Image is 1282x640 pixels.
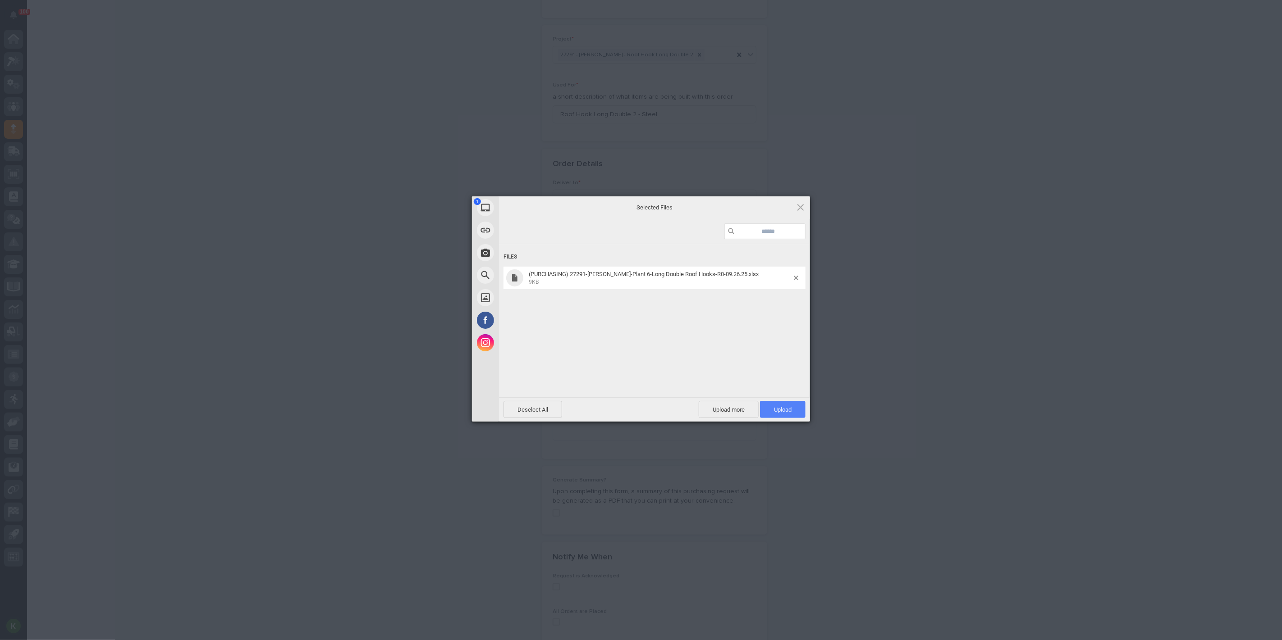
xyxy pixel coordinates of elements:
span: (PURCHASING) 27291-Brinkley RV-Plant 6-Long Double Roof Hooks-R0-09.26.25.xlsx [526,271,794,286]
div: My Device [472,196,580,219]
div: Files [504,249,806,265]
div: Take Photo [472,241,580,264]
span: Click here or hit ESC to close picker [796,202,806,212]
span: Deselect All [504,401,562,418]
div: Unsplash [472,286,580,309]
div: Facebook [472,309,580,331]
div: Web Search [472,264,580,286]
span: Upload more [699,401,759,418]
span: 9KB [529,279,539,285]
span: Selected Files [564,203,745,211]
div: Instagram [472,331,580,354]
span: (PURCHASING) 27291-[PERSON_NAME]-Plant 6-Long Double Roof Hooks-R0-09.26.25.xlsx [529,271,759,277]
span: 1 [474,198,481,205]
div: Link (URL) [472,219,580,241]
span: Upload [774,406,792,413]
span: Upload [760,401,806,418]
